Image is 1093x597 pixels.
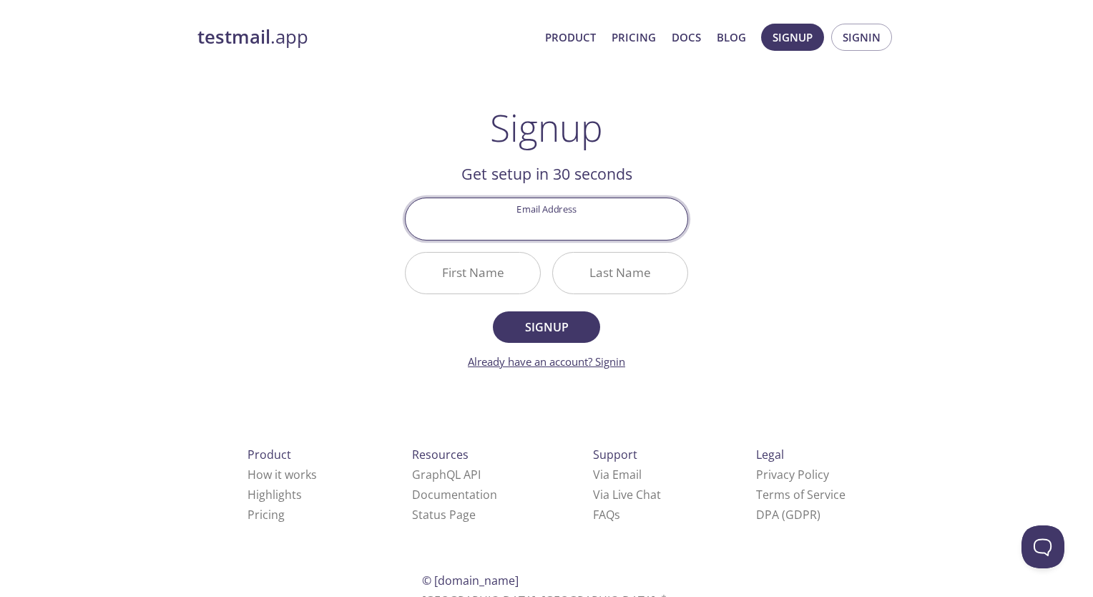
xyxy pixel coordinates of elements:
[831,24,892,51] button: Signin
[756,467,829,482] a: Privacy Policy
[412,487,497,503] a: Documentation
[843,28,881,47] span: Signin
[593,487,661,503] a: Via Live Chat
[612,28,656,47] a: Pricing
[422,573,519,588] span: © [DOMAIN_NAME]
[247,447,291,462] span: Product
[247,487,302,503] a: Highlights
[412,467,481,482] a: GraphQL API
[756,487,846,503] a: Terms of Service
[756,447,784,462] span: Legal
[490,106,603,149] h1: Signup
[412,447,469,462] span: Resources
[1021,525,1064,568] iframe: Help Scout Beacon - Open
[509,317,584,337] span: Signup
[468,354,625,369] a: Already have an account? Signin
[247,467,317,482] a: How it works
[493,311,600,343] button: Signup
[593,467,642,482] a: Via Email
[593,447,637,462] span: Support
[761,24,824,51] button: Signup
[247,507,285,523] a: Pricing
[593,507,620,523] a: FAQ
[197,25,534,49] a: testmail.app
[545,28,596,47] a: Product
[412,507,476,523] a: Status Page
[756,507,820,523] a: DPA (GDPR)
[614,507,620,523] span: s
[672,28,701,47] a: Docs
[773,28,813,47] span: Signup
[717,28,746,47] a: Blog
[405,162,688,186] h2: Get setup in 30 seconds
[197,24,270,49] strong: testmail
